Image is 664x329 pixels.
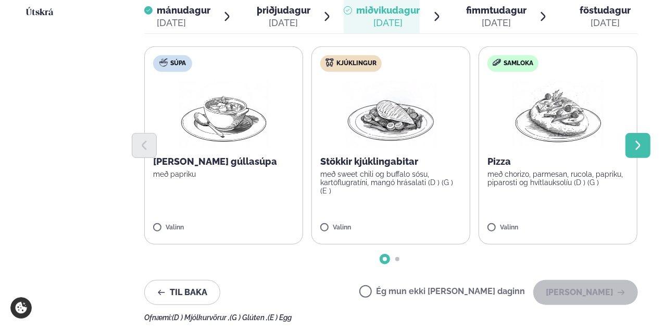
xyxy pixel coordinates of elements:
span: föstudagur [580,5,631,16]
span: Samloka [504,59,533,68]
img: soup.svg [159,58,168,67]
div: [DATE] [580,17,631,29]
p: með chorizo, parmesan, rucola, papriku, piparosti og hvítlauksolíu (D ) (G ) [487,170,629,187]
span: Súpa [170,59,186,68]
span: Go to slide 1 [383,257,387,261]
p: með papriku [153,170,294,178]
button: Previous slide [132,133,157,158]
button: Next slide [625,133,650,158]
span: þriðjudagur [257,5,310,16]
span: miðvikudagur [356,5,420,16]
span: (E ) Egg [268,313,292,322]
p: Stökkir kjúklingabitar [320,155,461,168]
span: (G ) Glúten , [230,313,268,322]
div: [DATE] [356,17,420,29]
p: Pizza [487,155,629,168]
div: Ofnæmi: [144,313,638,322]
div: [DATE] [257,17,310,29]
img: sandwich-new-16px.svg [493,59,501,66]
img: Pizza-Bread.png [512,80,604,147]
span: (D ) Mjólkurvörur , [172,313,230,322]
span: fimmtudagur [466,5,527,16]
img: Soup.png [178,80,270,147]
p: með sweet chili og buffalo sósu, kartöflugratíni, mangó hrásalati (D ) (G ) (E ) [320,170,461,195]
img: Chicken-breast.png [345,80,437,147]
a: Útskrá [26,7,53,19]
img: chicken.svg [325,58,334,67]
span: mánudagur [157,5,210,16]
p: [PERSON_NAME] gúllasúpa [153,155,294,168]
span: Go to slide 2 [395,257,399,261]
span: Kjúklingur [336,59,377,68]
button: Til baka [144,280,220,305]
span: Útskrá [26,8,53,17]
div: [DATE] [466,17,527,29]
a: Cookie settings [10,297,32,319]
button: [PERSON_NAME] [533,280,638,305]
div: [DATE] [157,17,210,29]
